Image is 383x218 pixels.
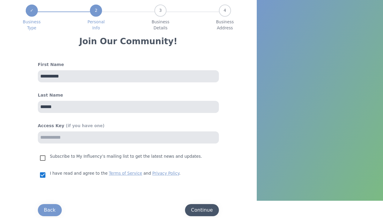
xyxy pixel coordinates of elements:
[50,153,202,160] p: Subscribe to My Influency’s mailing list to get the latest news and updates.
[219,5,231,17] div: 4
[38,92,219,98] h4: Last Name
[191,206,213,214] div: Continue
[66,124,104,128] span: (if you have one)
[87,19,105,31] span: Personal Info
[109,171,142,176] a: Terms of Service
[38,123,219,129] h4: Access Key
[185,204,219,216] button: Continue
[216,19,234,31] span: Business Address
[154,5,167,17] div: 3
[23,19,41,31] span: Business Type
[152,19,170,31] span: Business Details
[90,5,102,17] div: 2
[50,170,180,177] p: I have read and agree to the and .
[26,5,38,17] div: ✓
[38,61,219,68] h4: First Name
[152,171,179,176] a: Privacy Policy
[44,206,56,214] div: Back
[38,204,62,216] button: Back
[79,36,177,47] h3: Join Our Community!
